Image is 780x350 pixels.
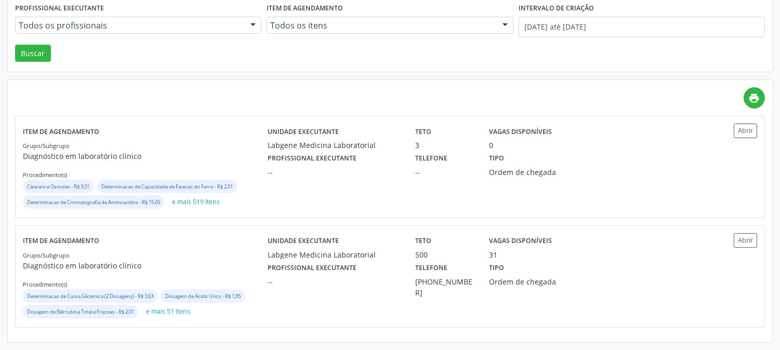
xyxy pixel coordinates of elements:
[27,183,89,190] small: Clearance Osmolar - R$ 3,51
[268,249,401,260] div: Labgene Medicina Laboratorial
[489,233,552,249] label: Vagas disponíveis
[268,151,356,167] label: Profissional executante
[734,124,757,138] button: Abrir
[268,276,401,287] div: --
[744,87,765,109] a: print
[268,260,356,276] label: Profissional executante
[415,276,474,298] div: [PHONE_NUMBER]
[23,124,99,140] label: Item de agendamento
[734,233,757,247] button: Abrir
[23,260,268,271] p: Diagnóstico em laboratório clínico
[270,20,492,31] span: Todos os itens
[489,124,552,140] label: Vagas disponíveis
[415,124,431,140] label: Teto
[23,171,67,179] small: Procedimento(s)
[519,1,594,17] label: Intervalo de criação
[15,1,104,17] label: Profissional executante
[23,251,70,259] small: Grupo/Subgrupo
[268,167,401,178] div: --
[165,293,241,300] small: Dosagem de Acido Urico - R$ 1,85
[19,20,240,31] span: Todos os profissionais
[142,305,194,319] button: e mais 51 itens
[27,308,134,315] small: Dosagem de Bilirrubina Total e Fracoes - R$ 2,01
[489,151,504,167] label: Tipo
[489,260,504,276] label: Tipo
[415,151,447,167] label: Telefone
[268,124,339,140] label: Unidade executante
[268,233,339,249] label: Unidade executante
[23,233,99,249] label: Item de agendamento
[267,1,343,17] label: Item de agendamento
[101,183,233,190] small: Determinacao de Capacidade de Fixacao do Ferro - R$ 2,01
[415,260,447,276] label: Telefone
[15,45,51,62] button: Buscar
[415,233,431,249] label: Teto
[489,167,585,178] div: Ordem de chegada
[168,195,224,209] button: e mais 519 itens
[415,249,474,260] div: 500
[23,280,67,288] small: Procedimento(s)
[268,140,401,151] div: Labgene Medicina Laboratorial
[415,167,474,178] div: --
[27,293,153,300] small: Determinacao de Curva Glicemica (2 Dosagens) - R$ 3,63
[489,140,493,151] div: 0
[415,140,474,151] div: 3
[489,276,585,287] div: Ordem de chegada
[749,92,760,104] i: print
[489,249,497,260] div: 31
[23,142,70,150] small: Grupo/Subgrupo
[23,151,268,161] p: Diagnóstico em laboratório clínico
[27,199,160,206] small: Determinacao de Cromatografia de Aminoacidos - R$ 15,65
[519,17,765,37] input: Selecione um intervalo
